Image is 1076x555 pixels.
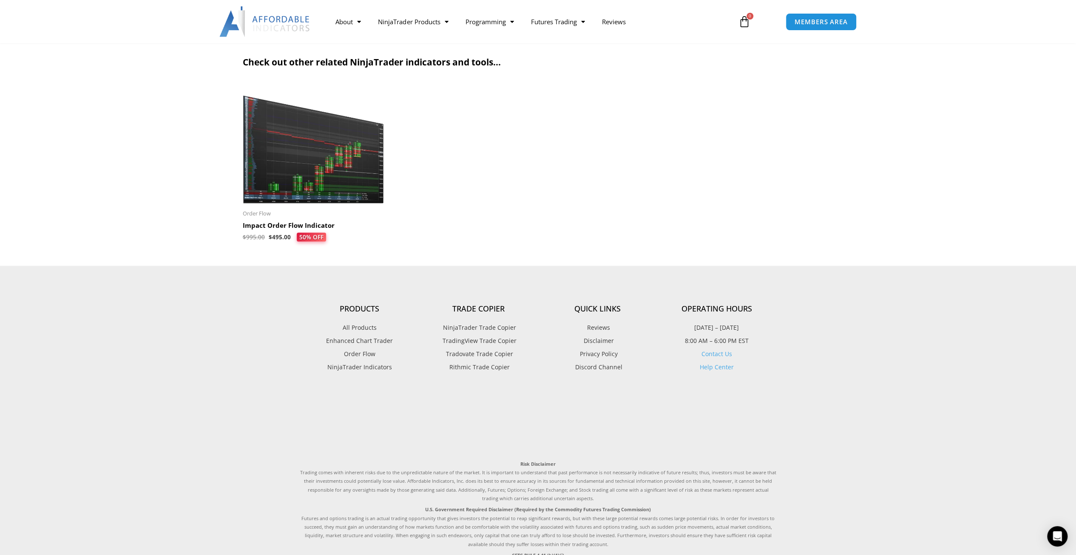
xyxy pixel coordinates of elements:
span: Privacy Policy [578,348,618,360]
a: Order Flow [300,348,419,360]
span: Rithmic Trade Copier [447,362,510,373]
a: NinjaTrader Indicators [300,362,419,373]
span: Discord Channel [573,362,622,373]
iframe: Customer reviews powered by Trustpilot [300,392,776,451]
h4: Trade Copier [419,304,538,314]
img: LogoAI | Affordable Indicators – NinjaTrader [219,6,311,37]
p: Trading comes with inherent risks due to the unpredictable nature of the market. It is important ... [300,460,776,503]
span: Disclaimer [582,335,614,346]
a: Reviews [593,12,634,31]
a: 0 [726,9,763,34]
span: All Products [343,322,377,333]
p: 8:00 AM – 6:00 PM EST [657,335,776,346]
a: Help Center [700,363,734,371]
h4: Quick Links [538,304,657,314]
nav: Menu [327,12,728,31]
img: OrderFlow 2 | Affordable Indicators – NinjaTrader [243,83,384,205]
a: NinjaTrader Trade Copier [419,322,538,333]
a: TradingView Trade Copier [419,335,538,346]
span: Reviews [585,322,610,333]
span: Order Flow [243,210,384,217]
span: NinjaTrader Trade Copier [441,322,516,333]
a: About [327,12,369,31]
a: MEMBERS AREA [786,13,857,31]
bdi: 995.00 [243,233,265,241]
span: Enhanced Chart Trader [326,335,393,346]
bdi: 495.00 [269,233,291,241]
div: Open Intercom Messenger [1047,526,1067,547]
a: Disclaimer [538,335,657,346]
a: Contact Us [701,350,732,358]
h2: Impact Order Flow Indicator [243,221,384,230]
span: Order Flow [344,348,375,360]
span: Tradovate Trade Copier [444,348,513,360]
a: Discord Channel [538,362,657,373]
a: Futures Trading [522,12,593,31]
a: Tradovate Trade Copier [419,348,538,360]
h4: Operating Hours [657,304,776,314]
a: All Products [300,322,419,333]
span: TradingView Trade Copier [440,335,517,346]
strong: Risk Disclaimer [520,461,556,467]
a: Programming [457,12,522,31]
a: Reviews [538,322,657,333]
h2: Check out other related NinjaTrader indicators and tools... [243,57,834,68]
a: Rithmic Trade Copier [419,362,538,373]
span: MEMBERS AREA [795,19,848,25]
h4: Products [300,304,419,314]
a: Enhanced Chart Trader [300,335,419,346]
span: 0 [747,13,753,20]
span: 50% OFF [297,233,326,242]
span: $ [269,233,272,241]
p: Futures and options trading is an actual trading opportunity that gives investors the potential t... [300,505,776,549]
a: NinjaTrader Products [369,12,457,31]
span: NinjaTrader Indicators [327,362,392,373]
span: $ [243,233,246,241]
strong: U.S. Government Required Disclaimer (Required by the Commodity Futures Trading Commission) [425,506,651,513]
p: [DATE] – [DATE] [657,322,776,333]
a: Impact Order Flow Indicator [243,221,384,233]
a: Privacy Policy [538,348,657,360]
